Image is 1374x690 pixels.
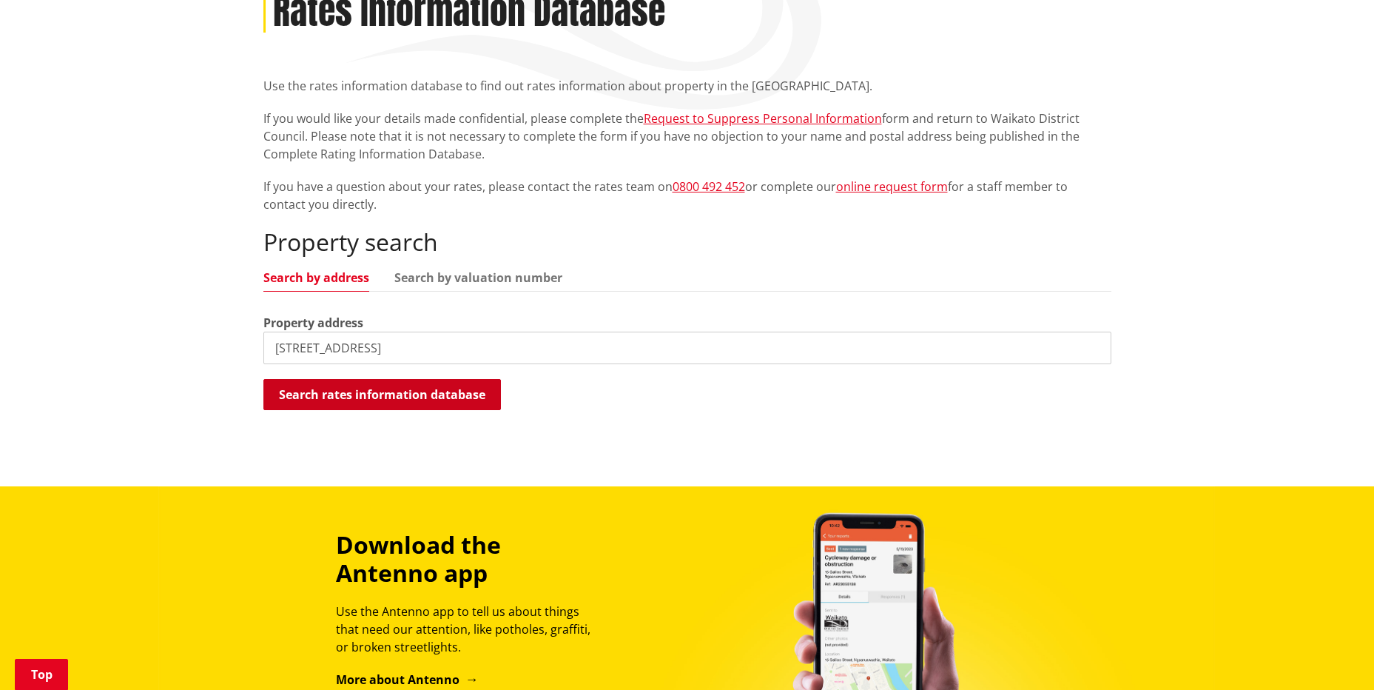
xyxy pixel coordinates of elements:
[263,379,501,410] button: Search rates information database
[673,178,745,195] a: 0800 492 452
[394,272,562,284] a: Search by valuation number
[263,272,369,284] a: Search by address
[263,178,1111,213] p: If you have a question about your rates, please contact the rates team on or complete our for a s...
[263,332,1111,364] input: e.g. Duke Street NGARUAWAHIA
[836,178,948,195] a: online request form
[644,110,882,127] a: Request to Suppress Personal Information
[336,671,479,688] a: More about Antenno
[15,659,68,690] a: Top
[336,531,604,588] h3: Download the Antenno app
[263,77,1111,95] p: Use the rates information database to find out rates information about property in the [GEOGRAPHI...
[336,603,604,656] p: Use the Antenno app to tell us about things that need our attention, like potholes, graffiti, or ...
[263,110,1111,163] p: If you would like your details made confidential, please complete the form and return to Waikato ...
[1306,628,1359,681] iframe: Messenger Launcher
[263,228,1111,256] h2: Property search
[263,314,363,332] label: Property address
